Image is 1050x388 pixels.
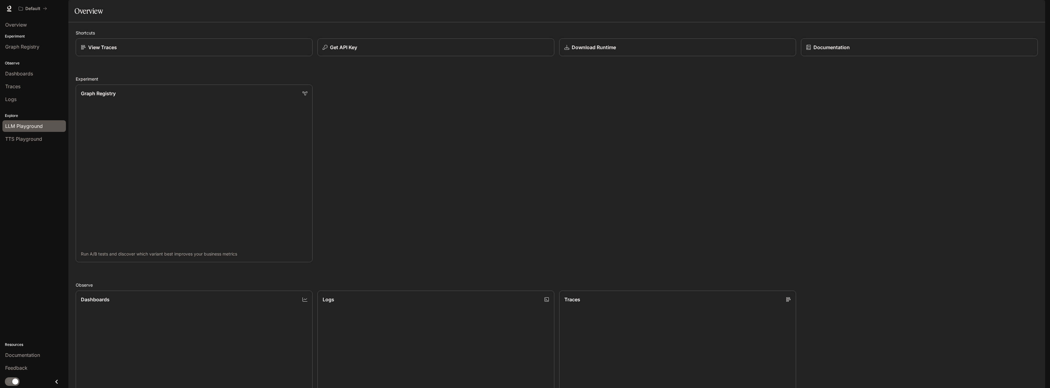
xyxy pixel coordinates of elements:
[801,38,1038,56] a: Documentation
[76,30,1038,36] h2: Shortcuts
[25,6,40,11] p: Default
[559,38,796,56] a: Download Runtime
[16,2,50,15] button: All workspaces
[317,38,554,56] button: Get API Key
[76,282,1038,288] h2: Observe
[81,90,116,97] p: Graph Registry
[76,85,313,262] a: Graph RegistryRun A/B tests and discover which variant best improves your business metrics
[572,44,616,51] p: Download Runtime
[330,44,357,51] p: Get API Key
[81,296,110,303] p: Dashboards
[76,76,1038,82] h2: Experiment
[81,251,307,257] p: Run A/B tests and discover which variant best improves your business metrics
[74,5,103,17] h1: Overview
[323,296,334,303] p: Logs
[564,296,580,303] p: Traces
[813,44,850,51] p: Documentation
[88,44,117,51] p: View Traces
[76,38,313,56] a: View Traces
